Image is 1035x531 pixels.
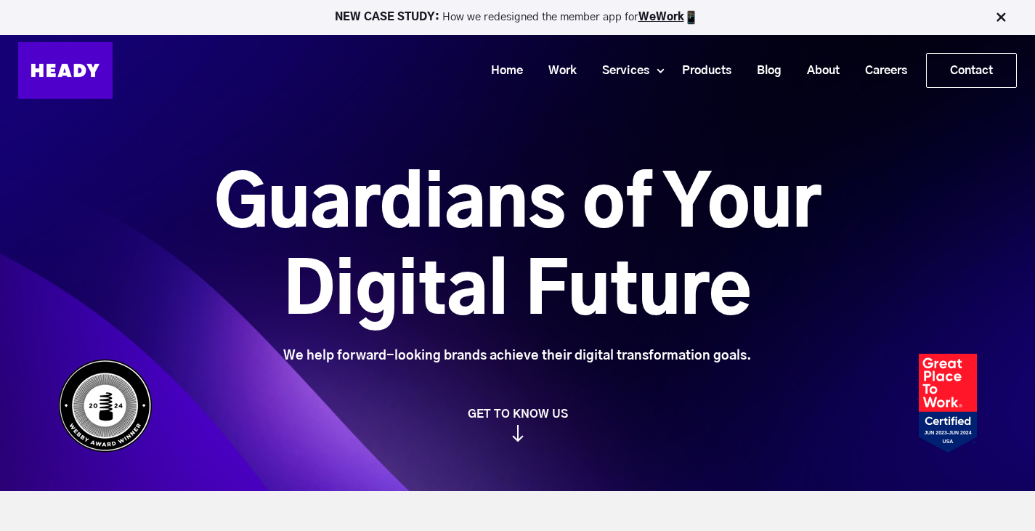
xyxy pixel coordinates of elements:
[58,359,153,453] img: Heady_WebbyAward_Winner-4
[51,407,984,442] a: GET TO KNOW US
[7,10,1028,25] p: How we redesigned the member app for
[584,57,657,84] a: Services
[127,53,1017,88] div: Navigation Menu
[847,57,914,84] a: Careers
[133,348,902,364] div: We help forward-looking brands achieve their digital transformation goals.
[927,54,1016,87] a: Contact
[638,12,684,23] a: WeWork
[512,425,524,442] img: arrow_down
[684,10,699,25] img: app emoji
[133,162,902,336] h1: Guardians of Your Digital Future
[994,10,1008,25] img: Close Bar
[335,12,442,23] strong: NEW CASE STUDY:
[739,57,789,84] a: Blog
[18,42,113,99] img: Heady_Logo_Web-01 (1)
[473,57,530,84] a: Home
[919,354,977,453] img: Heady_2023_Certification_Badge
[530,57,584,84] a: Work
[664,57,739,84] a: Products
[789,57,847,84] a: About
